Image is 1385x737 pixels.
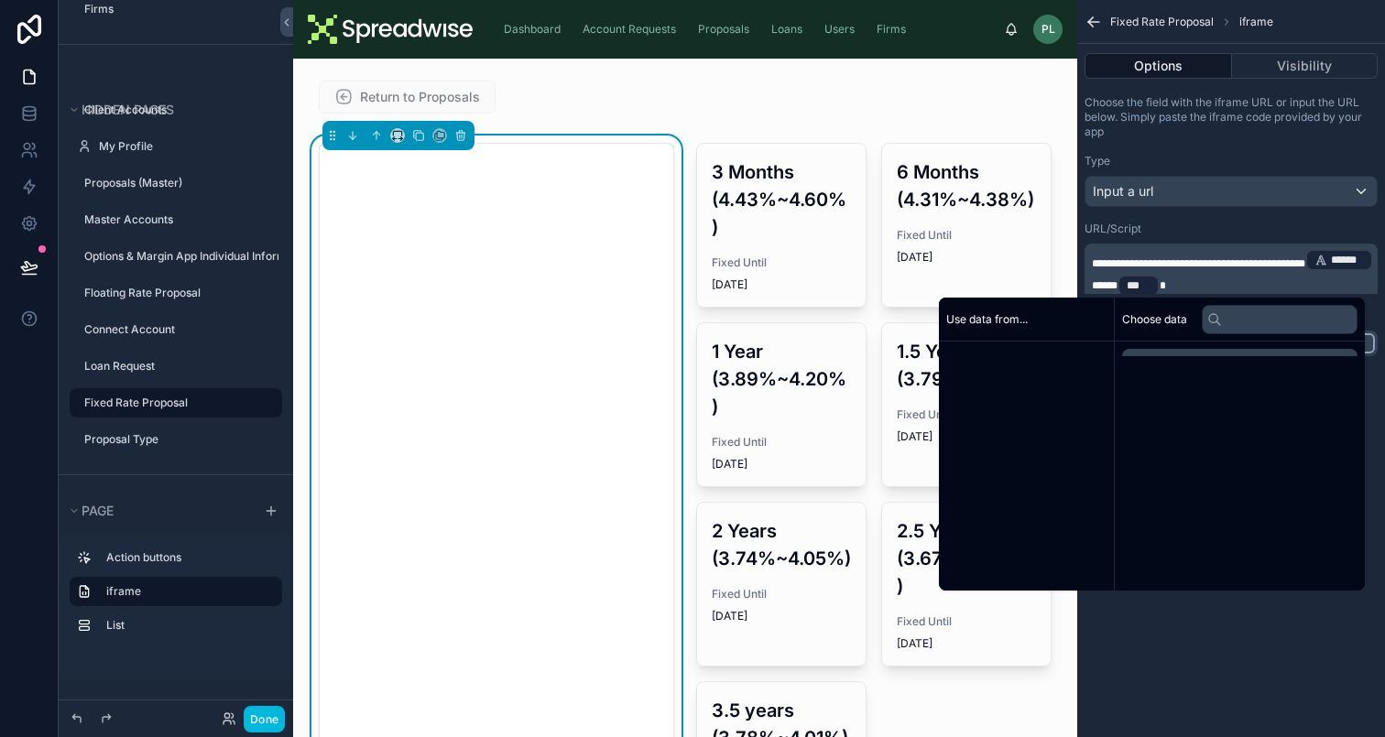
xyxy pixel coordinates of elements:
[504,22,561,37] span: Dashboard
[84,2,271,16] label: Firms
[946,312,1028,327] span: Use data from...
[84,286,271,300] label: Floating Rate Proposal
[824,22,855,37] span: Users
[1085,244,1378,294] div: scrollable content
[762,13,815,46] a: Loans
[99,139,271,154] label: My Profile
[1085,95,1378,139] p: Choose the field with the iframe URL or input the URL below. Simply paste the iframe code provide...
[84,249,278,264] label: Options & Margin App Individual Information
[106,550,267,565] label: Action buttons
[84,103,271,117] label: Client Accounts
[66,97,275,123] button: Hidden pages
[573,13,689,46] a: Account Requests
[583,22,676,37] span: Account Requests
[877,22,906,37] span: Firms
[1085,154,1110,168] label: Type
[66,498,253,524] button: Page
[495,13,573,46] a: Dashboard
[1239,15,1273,29] span: iframe
[84,432,271,447] label: Proposal Type
[1122,312,1187,327] span: Choose data
[487,9,1004,49] div: scrollable content
[106,584,267,599] label: iframe
[84,176,271,190] label: Proposals (Master)
[84,359,271,374] label: Loan Request
[1085,222,1141,236] label: URL/Script
[1085,53,1232,79] button: Options
[308,15,473,44] img: App logo
[867,13,919,46] a: Firms
[815,13,867,46] a: Users
[84,396,271,410] label: Fixed Rate Proposal
[1232,53,1379,79] button: Visibility
[84,322,271,337] label: Connect Account
[244,706,285,732] button: Done
[84,212,271,227] label: Master Accounts
[1093,182,1153,201] span: Input a url
[59,535,293,658] div: scrollable content
[1110,15,1214,29] span: Fixed Rate Proposal
[698,22,749,37] span: Proposals
[1085,176,1378,207] button: Input a url
[771,22,802,37] span: Loans
[689,13,762,46] a: Proposals
[106,618,267,633] label: List
[1041,22,1055,37] span: PL
[82,503,114,518] span: Page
